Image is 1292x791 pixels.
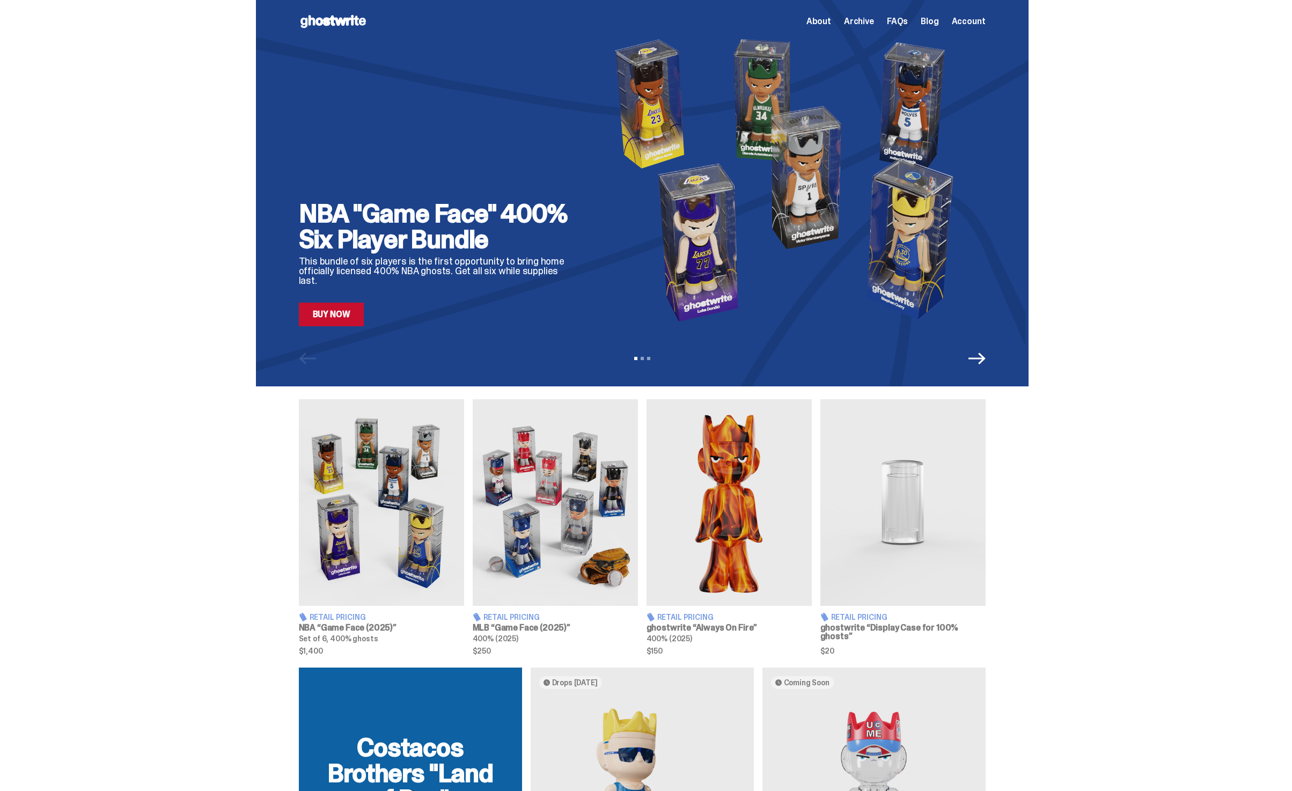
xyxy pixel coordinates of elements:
[552,678,598,687] span: Drops [DATE]
[299,634,378,643] span: Set of 6, 400% ghosts
[595,33,986,326] img: NBA "Game Face" 400% Six Player Bundle
[820,624,986,641] h3: ghostwrite “Display Case for 100% ghosts”
[473,647,638,655] span: $250
[473,624,638,632] h3: MLB “Game Face (2025)”
[844,17,874,26] a: Archive
[473,634,518,643] span: 400% (2025)
[820,399,986,606] img: Display Case for 100% ghosts
[299,303,364,326] a: Buy Now
[310,613,366,621] span: Retail Pricing
[299,647,464,655] span: $1,400
[784,678,829,687] span: Coming Soon
[299,399,464,655] a: Game Face (2025) Retail Pricing
[657,613,714,621] span: Retail Pricing
[952,17,986,26] a: Account
[647,399,812,606] img: Always On Fire
[473,399,638,606] img: Game Face (2025)
[968,350,986,367] button: Next
[299,399,464,606] img: Game Face (2025)
[483,613,540,621] span: Retail Pricing
[921,17,938,26] a: Blog
[647,357,650,360] button: View slide 3
[647,399,812,655] a: Always On Fire Retail Pricing
[299,257,578,285] p: This bundle of six players is the first opportunity to bring home officially licensed 400% NBA gh...
[647,634,692,643] span: 400% (2025)
[806,17,831,26] a: About
[647,647,812,655] span: $150
[820,399,986,655] a: Display Case for 100% ghosts Retail Pricing
[299,201,578,252] h2: NBA "Game Face" 400% Six Player Bundle
[299,624,464,632] h3: NBA “Game Face (2025)”
[473,399,638,655] a: Game Face (2025) Retail Pricing
[641,357,644,360] button: View slide 2
[820,647,986,655] span: $20
[634,357,637,360] button: View slide 1
[831,613,887,621] span: Retail Pricing
[887,17,908,26] a: FAQs
[647,624,812,632] h3: ghostwrite “Always On Fire”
